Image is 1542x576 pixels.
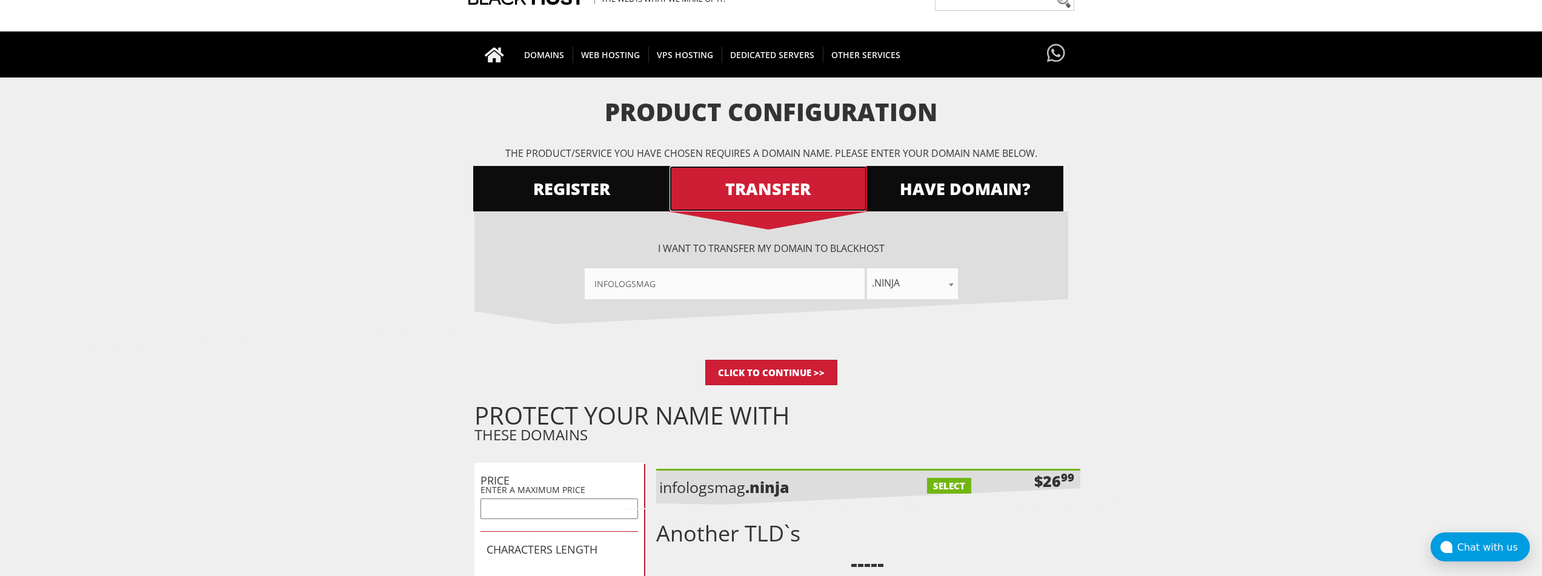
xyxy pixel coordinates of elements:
a: Go to homepage [473,31,516,78]
a: TRANSFER [670,166,867,211]
p: The product/service you have chosen requires a domain name. Please enter your domain name below. [474,147,1068,160]
span: DOMAINS [516,47,573,63]
span: TRANSFER [670,178,867,199]
a: WEB HOSTING [573,31,649,78]
span: DEDICATED SERVERS [722,47,823,63]
a: OTHER SERVICES [823,31,909,78]
h1: Another TLD`s [656,521,1080,546]
h1: Product Configuration [474,99,1068,125]
h1: CHARACTERS LENGTH [487,544,632,556]
span: HAVE DOMAIN? [866,178,1063,199]
button: Chat with us [1431,532,1530,561]
label: SELECT [927,478,971,494]
a: DEDICATED SERVERS [722,31,823,78]
span: OTHER SERVICES [823,47,909,63]
a: VPS HOSTING [648,31,722,78]
b: .ninja [745,477,789,497]
input: Click to Continue >> [705,360,837,385]
a: REGISTER [473,166,671,211]
span: VPS HOSTING [648,47,722,63]
a: Have questions? [1044,31,1068,76]
div: Chat with us [1457,541,1530,553]
div: $26 [1034,471,1074,491]
sup: 99 [1061,469,1074,485]
h1: PRICE [480,475,638,487]
a: HAVE DOMAIN? [866,166,1063,211]
span: .ninja [867,268,958,299]
span: .ninja [867,274,958,291]
span: REGISTER [473,178,671,199]
h1: PROTECT YOUR NAME WITH [474,406,1080,425]
a: DOMAINS [516,31,573,78]
div: I want to transfer my domain to BlackHOST [474,242,1068,299]
p: ENTER A MAXIMUM PRICE [480,484,638,495]
span: WEB HOSTING [573,47,649,63]
p: infologsmag [659,477,871,497]
div: THESE DOMAINS [474,406,1080,445]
